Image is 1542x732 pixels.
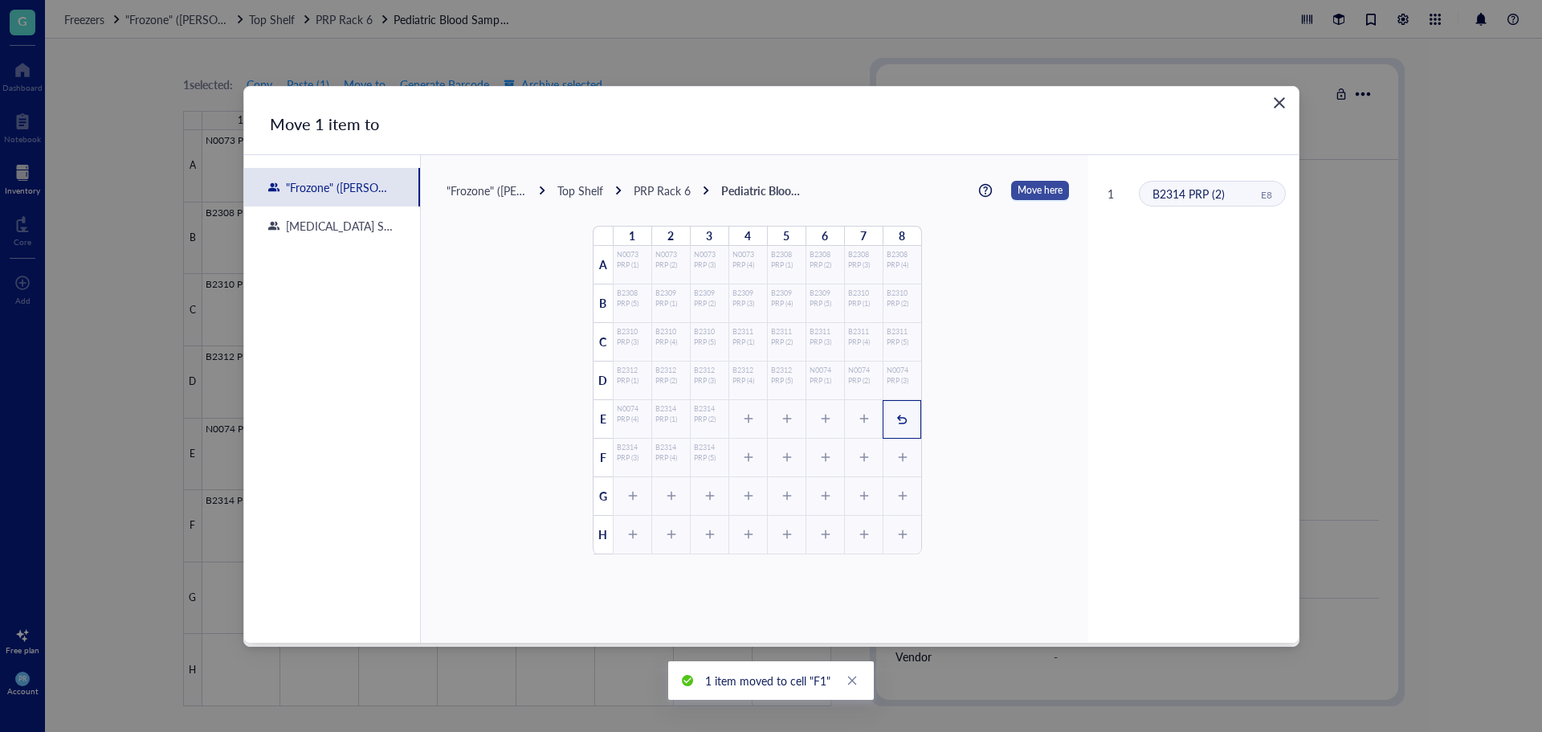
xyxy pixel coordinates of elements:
[846,675,858,686] span: close
[1261,188,1272,202] div: E8
[279,219,394,233] div: [MEDICAL_DATA] Storage ([PERSON_NAME]/[PERSON_NAME])
[1267,100,1292,125] button: Close
[1018,180,1063,201] span: Move here
[705,672,830,689] div: 1 item moved to cell "F1"
[594,400,613,439] div: E
[594,516,613,554] div: H
[767,227,806,246] div: 5
[1108,186,1133,201] div: 1
[806,227,844,246] div: 6
[594,323,613,362] div: C
[1011,181,1069,200] button: Move here
[1152,186,1225,202] span: B2314 PRP (2)
[279,180,393,194] div: "Frozone" ([PERSON_NAME]/[PERSON_NAME])
[883,227,921,246] div: 8
[594,477,613,516] div: G
[557,183,603,198] div: Top Shelf
[594,284,613,323] div: B
[728,227,767,246] div: 4
[844,227,883,246] div: 7
[690,227,728,246] div: 3
[613,227,651,246] div: 1
[1267,103,1292,122] span: Close
[651,227,690,246] div: 2
[594,362,613,400] div: D
[594,246,613,284] div: A
[634,183,691,198] div: PRP Rack 6
[594,439,613,477] div: F
[721,183,802,198] div: Pediatric Blood Samples [MEDICAL_DATA] Box #132
[270,112,1247,135] div: Move 1 item to
[447,183,527,198] div: "Frozone" ([PERSON_NAME]/[PERSON_NAME])
[843,672,861,689] a: Close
